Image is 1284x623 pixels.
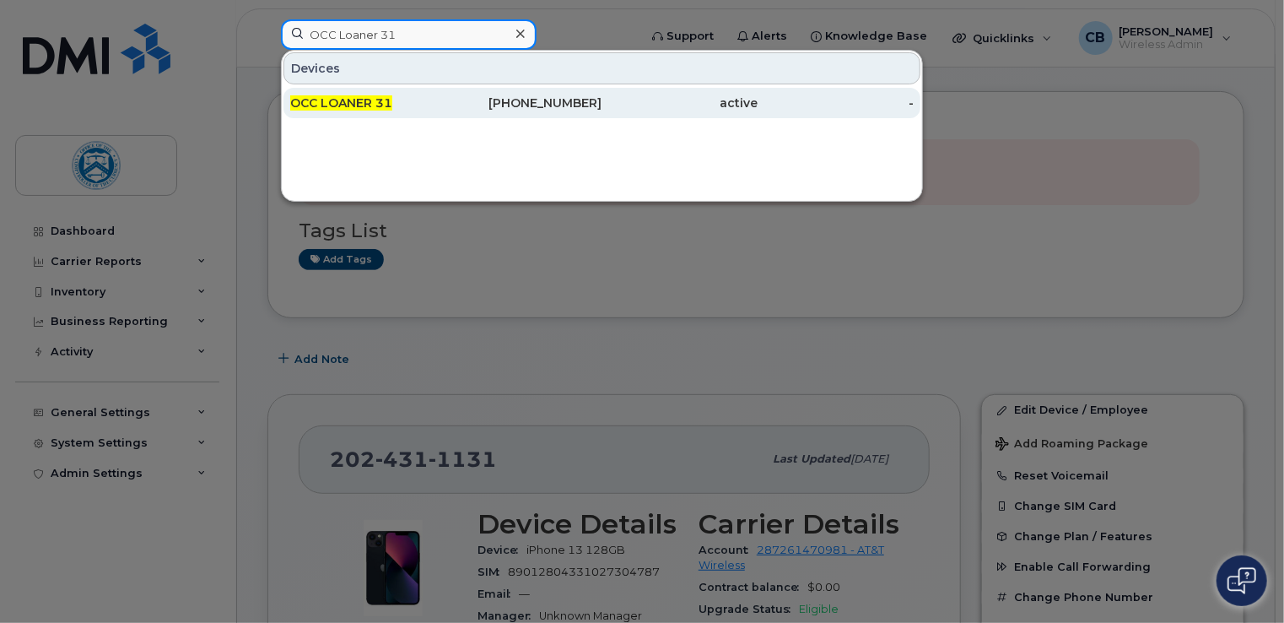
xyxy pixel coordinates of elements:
[283,88,920,118] a: OCC LOANER 31[PHONE_NUMBER]active-
[283,52,920,84] div: Devices
[602,95,758,111] div: active
[290,95,392,111] span: OCC LOANER 31
[1227,567,1256,594] img: Open chat
[281,19,537,50] input: Find something...
[446,95,602,111] div: [PHONE_NUMBER]
[758,95,914,111] div: -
